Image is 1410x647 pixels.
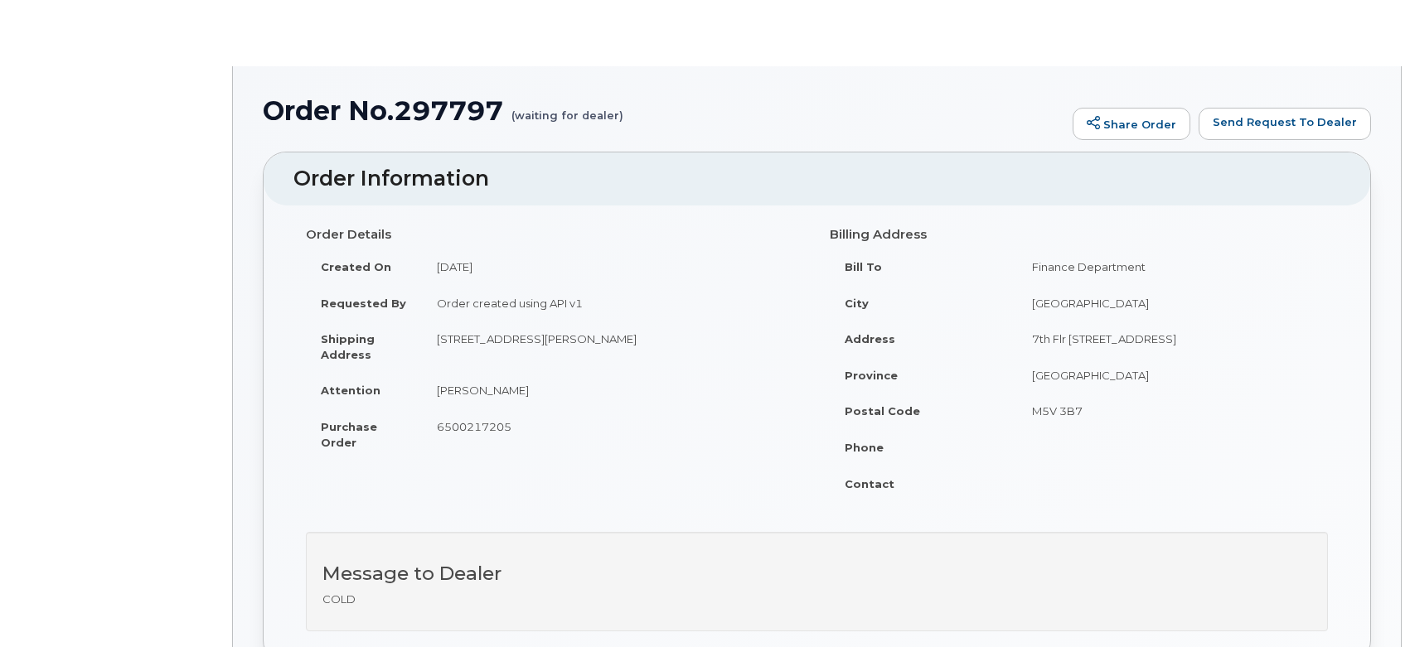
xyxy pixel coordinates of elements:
[845,477,894,490] strong: Contact
[322,591,1311,607] p: COLD
[422,285,805,321] td: Order created using API v1
[1017,321,1328,357] td: 7th Flr [STREET_ADDRESS]
[1017,285,1328,321] td: [GEOGRAPHIC_DATA]
[845,404,920,418] strong: Postal Code
[845,297,869,310] strong: City
[845,369,898,382] strong: Province
[293,167,1340,191] h2: Order Information
[321,384,380,397] strong: Attention
[1017,357,1328,394] td: [GEOGRAPHIC_DATA]
[263,96,1064,125] h1: Order No.297797
[422,321,805,372] td: [STREET_ADDRESS][PERSON_NAME]
[1017,249,1328,285] td: Finance Department
[830,228,1329,242] h4: Billing Address
[306,228,805,242] h4: Order Details
[845,441,884,454] strong: Phone
[845,332,895,345] strong: Address
[321,420,377,449] strong: Purchase Order
[511,96,623,122] small: (waiting for dealer)
[322,563,1311,584] h3: Message to Dealer
[422,372,805,408] td: [PERSON_NAME]
[321,260,391,273] strong: Created On
[1073,108,1190,141] a: Share Order
[321,332,375,361] strong: Shipping Address
[1017,393,1328,429] td: M5V 3B7
[422,249,805,285] td: [DATE]
[1199,108,1371,141] a: Send Request To Dealer
[845,260,882,273] strong: Bill To
[321,297,406,310] strong: Requested By
[437,420,511,433] span: 6500217205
